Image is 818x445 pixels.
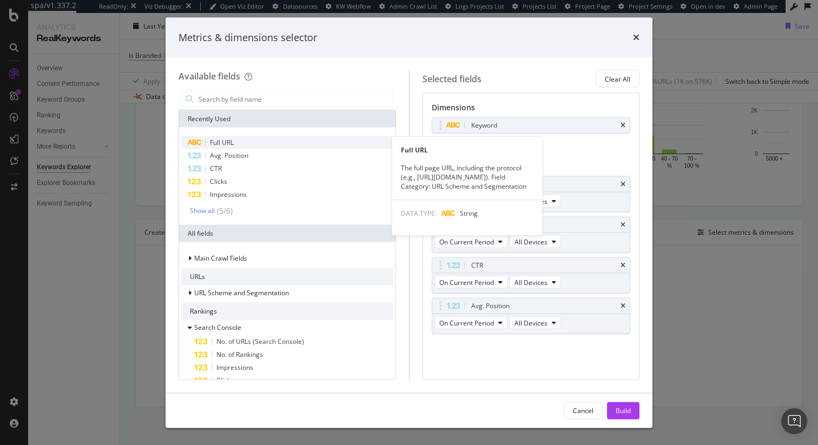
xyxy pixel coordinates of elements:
div: The full page URL, including the protocol (e.g., [URL][DOMAIN_NAME]). Field Category: URL Scheme ... [392,163,543,191]
input: Search by field name [197,91,393,107]
span: Avg. Position [210,151,248,160]
button: Cancel [564,402,603,419]
span: Search Console [194,323,241,332]
button: On Current Period [434,316,507,329]
div: times [633,30,639,44]
div: times [621,122,625,129]
div: Selected fields [423,72,481,85]
span: DATA TYPE: [401,209,437,218]
span: Full URL [210,138,234,147]
div: URLs [181,268,393,285]
div: times [621,303,625,309]
span: String [460,209,478,218]
button: All Devices [510,235,561,248]
button: All Devices [510,316,561,329]
button: Build [607,402,639,419]
div: Clear All [605,74,630,83]
span: All Devices [514,318,547,327]
span: On Current Period [439,318,494,327]
div: Metrics & dimensions selector [179,30,317,44]
span: Impressions [216,363,253,372]
div: Avg. PositiontimesOn Current PeriodAll Devices [432,298,631,334]
div: Full URL [392,145,543,155]
button: On Current Period [434,235,507,248]
span: Impressions [210,190,247,199]
div: Avg. Position [471,301,510,311]
div: Open Intercom Messenger [781,408,807,434]
div: Rankings [181,303,393,320]
span: All Devices [514,237,547,246]
div: Dimensions [432,102,631,117]
div: Build [616,406,631,415]
div: times [621,181,625,188]
span: No. of URLs (Search Console) [216,337,304,346]
button: Clear All [596,70,639,88]
span: On Current Period [439,277,494,287]
div: CTR [471,260,483,271]
div: Keywordtimes [432,117,631,134]
div: Keyword [471,120,497,131]
div: Recently Used [179,110,395,128]
div: times [621,222,625,228]
span: No. of Rankings [216,350,263,359]
span: Clicks [210,177,227,186]
button: On Current Period [434,276,507,289]
span: Main Crawl Fields [194,254,247,263]
span: URL Scheme and Segmentation [194,288,289,297]
span: All Devices [514,277,547,287]
div: All fields [179,225,395,242]
span: On Current Period [439,237,494,246]
div: CTRtimesOn Current PeriodAll Devices [432,257,631,294]
button: All Devices [510,276,561,289]
div: ( 5 / 6 ) [215,205,233,216]
span: CTR [210,164,222,173]
div: Available fields [179,70,240,82]
div: times [621,262,625,269]
div: Show all [190,207,215,215]
div: Cancel [573,406,593,415]
div: modal [166,17,652,428]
